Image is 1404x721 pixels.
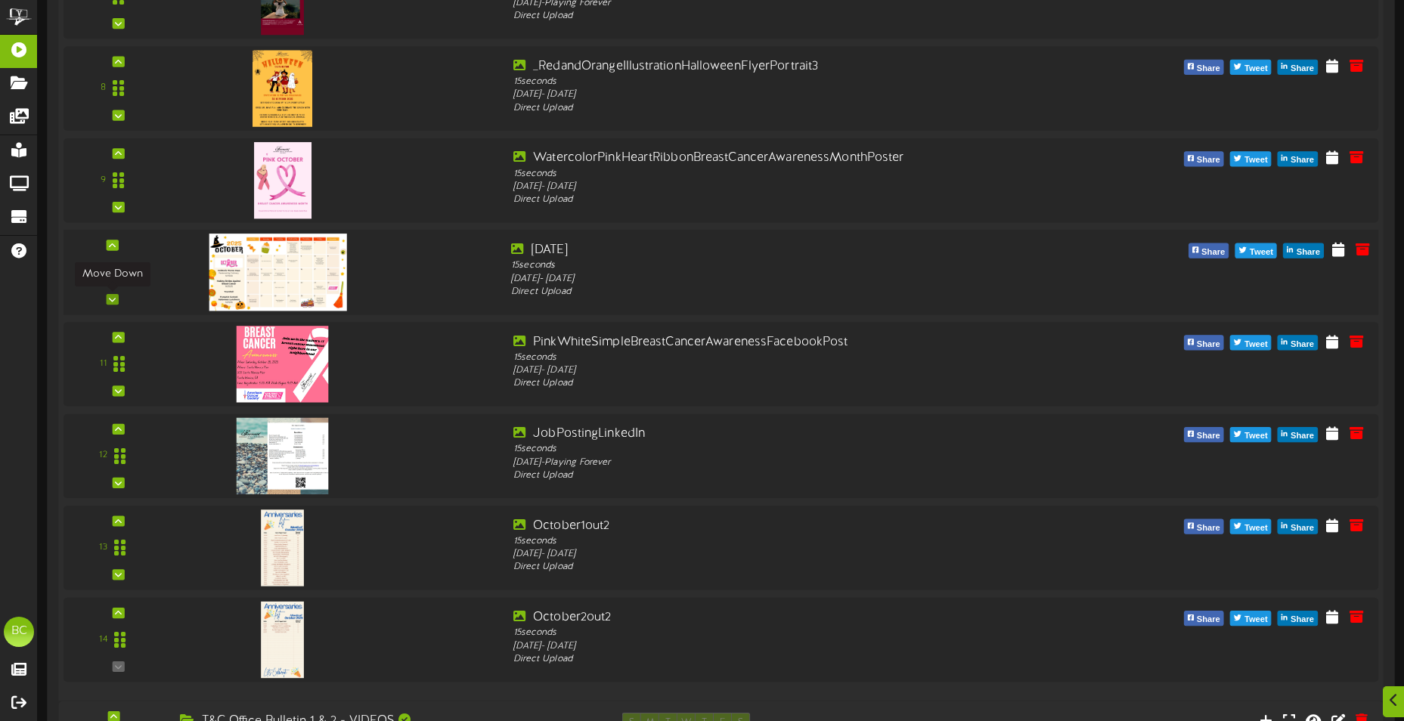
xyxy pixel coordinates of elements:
div: Direct Upload [513,10,1038,23]
span: Share [1194,60,1223,77]
div: [DATE] [511,242,1041,259]
div: 12 [99,450,107,463]
button: Tweet [1230,427,1272,442]
img: a12171bd-dd64-4102-9c17-fb2e262a1c2e.jpg [253,51,311,127]
div: PinkWhiteSimpleBreastCancerAwarenessFacebookPost [513,333,1038,351]
button: Share [1278,60,1318,75]
span: Share [1288,428,1317,444]
div: 10 [92,266,101,280]
div: 15 seconds [511,259,1041,273]
div: [DATE] - Playing Forever [513,456,1038,469]
div: [DATE] - [DATE] [513,181,1038,193]
span: Share [1194,336,1223,353]
div: Direct Upload [513,102,1038,115]
button: Tweet [1230,611,1272,626]
button: Share [1189,243,1229,258]
button: Share [1184,152,1224,167]
img: 49920ff0-d189-406c-9cef-f918189ef757.jpg [237,418,328,494]
div: Direct Upload [513,561,1038,574]
button: Share [1184,519,1224,534]
button: Tweet [1230,152,1272,167]
div: Direct Upload [511,286,1041,299]
div: 15 seconds [513,167,1038,180]
button: Tweet [1230,336,1272,351]
span: Tweet [1241,428,1271,444]
button: Share [1278,519,1318,534]
button: Tweet [1230,60,1272,75]
div: 15 seconds [513,351,1038,364]
div: [DATE] - [DATE] [513,364,1038,377]
img: d0c30f39-b0b4-4906-86ad-3bad1810724d.jpg [261,509,304,586]
span: Share [1194,611,1223,628]
span: Share [1194,520,1223,537]
button: Tweet [1235,243,1277,258]
div: 9 [101,174,106,187]
button: Share [1278,152,1318,167]
div: [DATE] - [DATE] [511,272,1041,286]
img: 9c3416c7-370b-43d8-8942-e44b75603c85.jpg [261,602,304,678]
div: Direct Upload [513,193,1038,206]
div: Direct Upload [513,653,1038,666]
span: Tweet [1241,336,1271,353]
div: Direct Upload [513,469,1038,482]
div: 15 seconds [513,535,1038,548]
div: 11 [100,357,106,370]
span: Share [1288,153,1317,169]
span: Share [1288,611,1317,628]
div: _RedandOrangeIllustrationHalloweenFlyerPortrait3 [513,58,1038,76]
div: Direct Upload [513,377,1038,390]
span: Tweet [1247,244,1276,261]
span: Tweet [1241,520,1271,537]
div: [DATE] - [DATE] [513,548,1038,561]
div: 14 [99,633,107,646]
img: a22e065e-a1f6-4892-9e02-622967008691.jpg [237,326,328,402]
div: JobPostingLinkedIn [513,425,1038,443]
div: 15 seconds [513,443,1038,456]
span: Share [1288,336,1317,353]
div: October2out2 [513,609,1038,627]
div: October1out2 [513,518,1038,535]
div: 8 [101,82,106,95]
div: [DATE] - [DATE] [513,88,1038,101]
span: Share [1194,428,1223,444]
span: Share [1194,153,1223,169]
div: WatercolorPinkHeartRibbonBreastCancerAwarenessMonthPoster [513,150,1038,167]
div: BC [4,617,34,647]
div: 15 seconds [513,627,1038,639]
span: Share [1288,60,1317,77]
span: Share [1294,244,1323,261]
button: Share [1184,427,1224,442]
img: c8b1e810-08c4-4e03-a4ae-9e80349facfa.jpg [254,142,311,218]
span: Tweet [1241,60,1271,77]
button: Tweet [1230,519,1272,534]
button: Share [1184,611,1224,626]
img: d5e70022-6a21-4147-bdec-aacdf6bc459f.jpg [209,234,347,311]
div: [DATE] - [DATE] [513,640,1038,653]
span: Tweet [1241,611,1271,628]
span: Tweet [1241,153,1271,169]
span: Share [1288,520,1317,537]
span: Share [1198,244,1228,261]
div: 15 seconds [513,76,1038,88]
button: Share [1278,427,1318,442]
button: Share [1278,336,1318,351]
button: Share [1184,336,1224,351]
button: Share [1278,611,1318,626]
button: Share [1184,60,1224,75]
button: Share [1283,243,1324,258]
div: 13 [99,541,107,554]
